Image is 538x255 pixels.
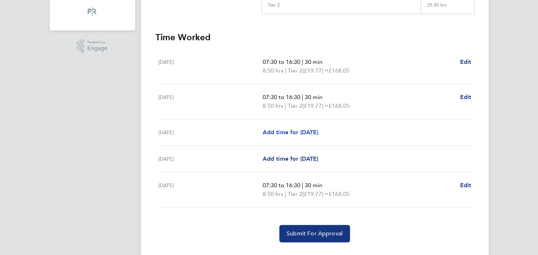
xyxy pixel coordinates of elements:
a: Edit [460,93,471,102]
a: Add time for [DATE] [262,128,318,137]
span: Submit For Approval [287,230,343,237]
div: [DATE] [158,181,263,198]
span: £168.05 [328,190,349,197]
div: Tier 2 [268,2,280,8]
span: | [301,58,303,65]
span: 30 min [304,58,322,65]
span: Add time for [DATE] [262,155,318,162]
span: (£19.77) = [302,67,328,74]
span: 8.50 hrs [262,67,283,74]
span: | [284,190,286,197]
span: Tier 2 [287,102,302,110]
span: 30 min [304,182,322,189]
span: £168.05 [328,67,349,74]
span: Edit [460,94,471,100]
div: [DATE] [158,93,263,110]
span: Tier 2 [287,66,302,75]
a: Powered byEngage [77,39,108,53]
span: | [284,102,286,109]
a: Edit [460,181,471,190]
span: 8.50 hrs [262,102,283,109]
span: 30 min [304,94,322,100]
span: Edit [460,58,471,65]
span: Tier 2 [287,190,302,198]
div: [DATE] [158,128,263,137]
span: 07:30 to 16:30 [262,58,300,65]
span: Engage [87,45,108,52]
span: £168.05 [328,102,349,109]
span: 8.50 hrs [262,190,283,197]
span: Edit [460,182,471,189]
span: (£19.77) = [302,190,328,197]
span: | [284,67,286,74]
a: Go to home page [58,6,126,17]
span: | [301,182,303,189]
button: Submit For Approval [279,225,350,242]
h3: Time Worked [155,32,474,43]
div: [DATE] [158,58,263,75]
img: psrsolutions-logo-retina.png [86,6,99,17]
span: Add time for [DATE] [262,129,318,136]
span: | [301,94,303,100]
span: 07:30 to 16:30 [262,182,300,189]
a: Add time for [DATE] [262,155,318,163]
span: Powered by [87,39,108,45]
span: (£19.77) = [302,102,328,109]
span: 07:30 to 16:30 [262,94,300,100]
div: 25.50 hrs [421,2,474,14]
div: [DATE] [158,155,263,163]
a: Edit [460,58,471,66]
